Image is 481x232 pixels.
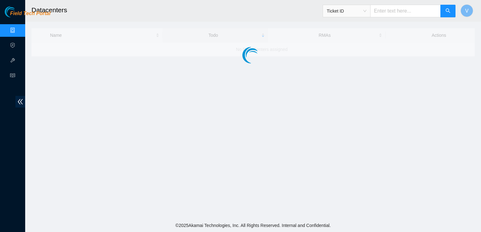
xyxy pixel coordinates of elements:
[5,11,50,19] a: Akamai TechnologiesField Tech Portal
[465,7,469,15] span: V
[445,8,450,14] span: search
[327,6,366,16] span: Ticket ID
[461,4,473,17] button: V
[5,6,32,17] img: Akamai Technologies
[15,96,25,108] span: double-left
[370,5,441,17] input: Enter text here...
[440,5,456,17] button: search
[25,219,481,232] footer: © 2025 Akamai Technologies, Inc. All Rights Reserved. Internal and Confidential.
[10,11,50,17] span: Field Tech Portal
[10,70,15,83] span: read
